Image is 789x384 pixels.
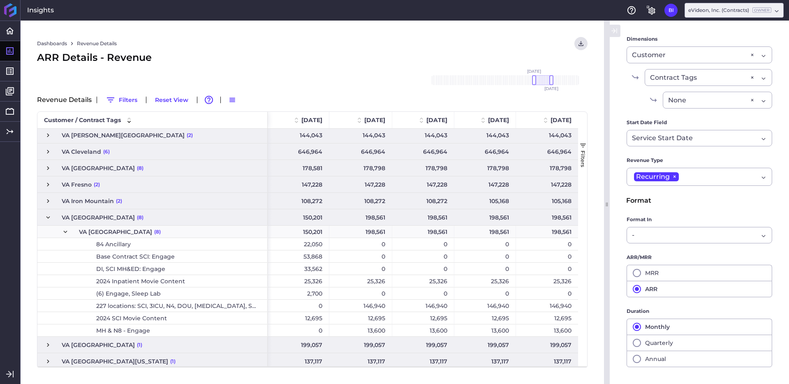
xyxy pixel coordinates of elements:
[268,176,329,192] div: 147,228
[392,209,454,225] div: 198,561
[488,116,509,124] span: [DATE]
[454,337,516,353] div: 199,057
[664,4,678,17] button: User Menu
[37,50,588,65] div: ARR Details - Revenue
[627,351,772,367] button: Annual
[516,275,578,287] div: 25,326
[268,324,329,336] div: 0
[268,353,329,369] div: 137,117
[329,193,392,209] div: 108,272
[268,337,329,353] div: 199,057
[329,324,392,336] div: 13,600
[364,116,385,124] span: [DATE]
[527,69,541,74] span: [DATE]
[626,196,773,206] div: Format
[268,209,329,225] div: 150,201
[268,250,329,262] div: 53,868
[170,354,176,369] span: (1)
[574,37,588,50] button: User Menu
[62,160,135,176] span: VA [GEOGRAPHIC_DATA]
[137,210,143,225] span: (8)
[37,209,268,226] div: Press SPACE to select this row.
[627,319,772,335] button: Monthly
[454,226,516,238] div: 198,561
[96,312,167,324] span: 2024 SCI Movie Content
[650,73,697,83] span: Contract Tags
[516,209,578,225] div: 198,561
[329,287,392,299] div: 0
[37,160,268,176] div: Press SPACE to select this row.
[454,143,516,160] div: 646,964
[627,130,772,146] div: Dropdown select
[636,172,670,181] span: Recurring
[329,275,392,287] div: 25,326
[37,226,268,238] div: Press SPACE to select this row.
[62,144,101,160] span: VA Cleveland
[37,263,268,275] div: Press SPACE to select this row.
[96,238,131,250] span: 84 Ancillary
[750,72,754,83] div: ×
[627,307,649,315] span: Duration
[670,172,679,181] span: ×
[392,324,454,336] div: 13,600
[329,127,392,143] div: 144,043
[329,238,392,250] div: 0
[392,176,454,192] div: 147,228
[301,116,322,124] span: [DATE]
[516,337,578,353] div: 199,057
[454,312,516,324] div: 12,695
[752,7,771,13] ins: Owner
[137,160,143,176] span: (8)
[37,287,268,300] div: Press SPACE to select this row.
[454,160,516,176] div: 178,798
[329,226,392,238] div: 198,561
[154,226,161,238] span: (8)
[392,127,454,143] div: 144,043
[37,300,268,312] div: Press SPACE to select this row.
[37,193,268,209] div: Press SPACE to select this row.
[268,275,329,287] div: 25,326
[516,312,578,324] div: 12,695
[454,275,516,287] div: 25,326
[516,324,578,336] div: 13,600
[329,300,392,312] div: 146,940
[627,156,663,164] span: Revenue Type
[454,324,516,336] div: 13,600
[329,209,392,225] div: 198,561
[454,287,516,299] div: 0
[454,209,516,225] div: 198,561
[79,226,152,238] span: VA [GEOGRAPHIC_DATA]
[96,325,150,336] span: MH & N8 - Engage
[627,118,667,127] span: Start Date Field
[392,226,454,238] div: 198,561
[516,127,578,143] div: 144,043
[392,353,454,369] div: 137,117
[392,263,454,275] div: 0
[329,312,392,324] div: 12,695
[37,176,268,193] div: Press SPACE to select this row.
[668,95,686,105] span: None
[392,160,454,176] div: 178,798
[44,116,121,124] span: Customer / Contract Tags
[268,263,329,275] div: 33,562
[516,193,578,209] div: 105,168
[96,263,165,275] span: DI, SCI MH&ED: Engage
[37,40,67,47] a: Dashboards
[268,193,329,209] div: 108,272
[627,281,772,297] button: ARR
[454,250,516,262] div: 0
[516,238,578,250] div: 0
[516,176,578,192] div: 147,228
[392,275,454,287] div: 25,326
[96,251,175,262] span: Base Contract SCI: Engage
[37,143,268,160] div: Press SPACE to select this row.
[329,337,392,353] div: 199,057
[627,215,652,224] span: Format In
[426,116,447,124] span: [DATE]
[62,210,135,225] span: VA [GEOGRAPHIC_DATA]
[77,40,117,47] a: Revenue Details
[516,250,578,262] div: 0
[516,287,578,299] div: 0
[62,127,185,143] span: VA [PERSON_NAME][GEOGRAPHIC_DATA]
[96,288,161,299] span: (6) Engage, Sleep Lab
